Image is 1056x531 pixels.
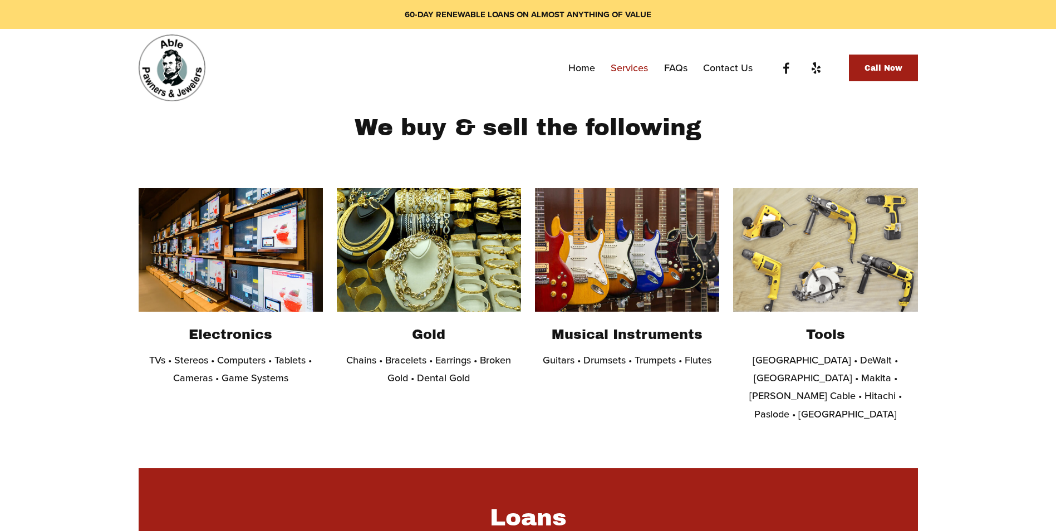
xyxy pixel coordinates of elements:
p: TVs • Stereos • Computers • Tablets • Cameras • Game Systems [139,351,323,387]
a: Contact Us [703,58,753,78]
img: Able Pawn Shop [139,35,205,101]
strong: 60-DAY RENEWABLE LOANS ON ALMOST ANYTHING OF VALUE [405,8,651,21]
p: We buy & sell the following [139,107,918,149]
a: Call Now [849,55,917,81]
img: Gold Jewelry [337,188,521,312]
p: Guitars • Drumsets • Trumpets • Flutes [535,351,719,369]
a: Facebook [779,61,793,75]
h2: Tools [733,326,917,343]
a: Yelp [809,61,823,75]
h2: Electronics [139,326,323,343]
p: [GEOGRAPHIC_DATA] • DeWalt • [GEOGRAPHIC_DATA] • Makita • [PERSON_NAME] Cable • Hitachi • Paslode... [733,351,917,424]
a: Home [568,58,595,78]
a: Services [611,58,648,78]
img: Musical Instruments [535,188,719,312]
h2: Gold [337,326,521,343]
h2: Musical Instruments [535,326,719,343]
p: Chains • Bracelets • Earrings • Broken Gold • Dental Gold [337,351,521,387]
img: Collection of hand tools [733,188,917,312]
a: FAQs [664,58,687,78]
img: Electronics [139,188,323,312]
